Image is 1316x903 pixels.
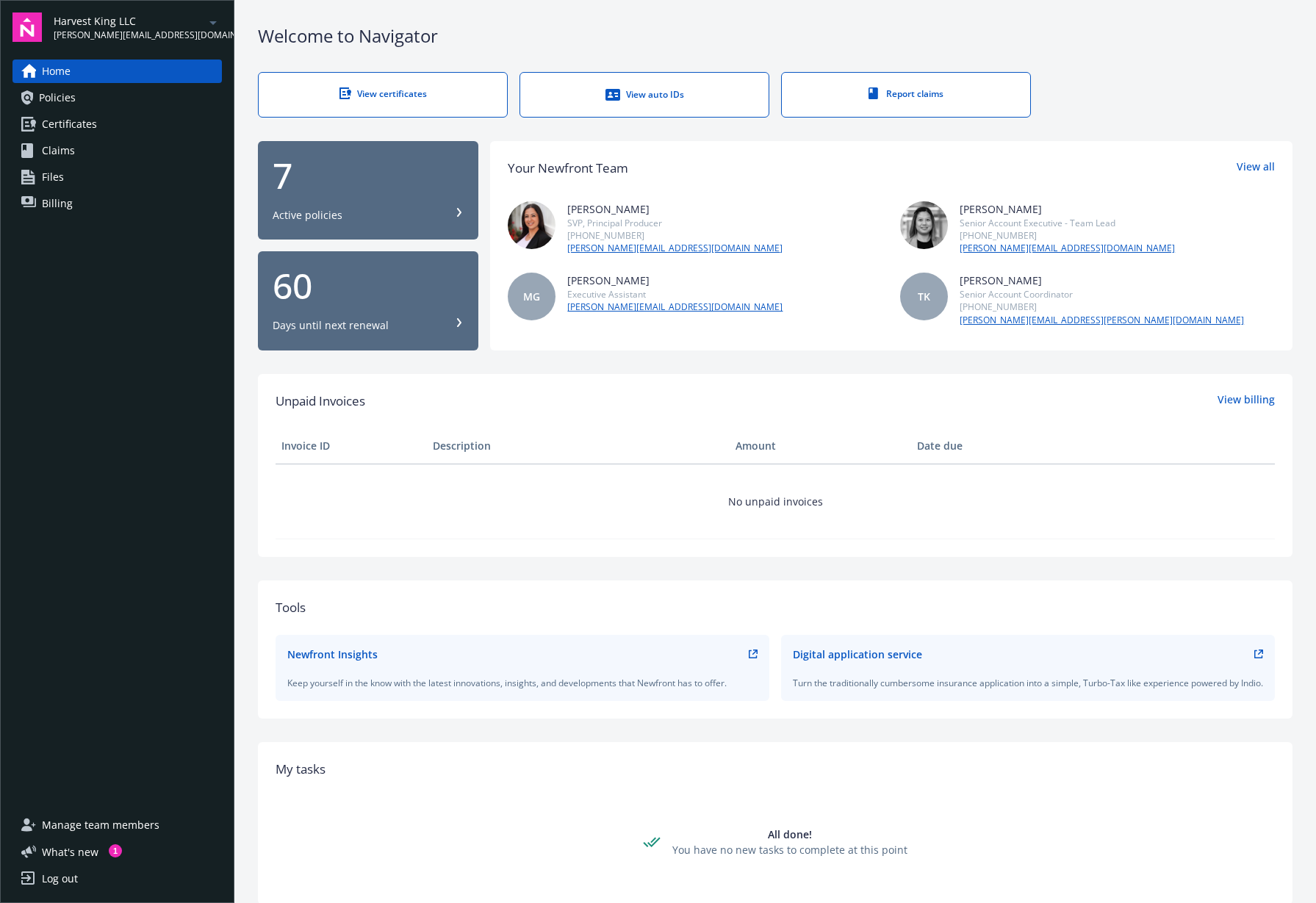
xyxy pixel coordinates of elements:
div: Executive Assistant [567,288,783,301]
a: View billing [1218,392,1275,411]
div: Senior Account Coordinator [960,288,1244,301]
td: No unpaid invoices [276,464,1275,539]
span: Claims [42,139,75,162]
div: Report claims [811,87,1001,100]
div: View auto IDs [550,87,739,102]
button: 7Active policies [258,141,478,240]
div: Log out [42,867,78,891]
div: 7 [273,158,464,193]
a: [PERSON_NAME][EMAIL_ADDRESS][DOMAIN_NAME] [567,301,783,314]
img: photo [900,201,948,249]
a: [PERSON_NAME][EMAIL_ADDRESS][PERSON_NAME][DOMAIN_NAME] [960,314,1244,327]
div: [PERSON_NAME] [567,201,783,217]
div: 60 [273,268,464,303]
div: [PERSON_NAME] [960,201,1175,217]
a: Report claims [781,72,1031,118]
span: Certificates [42,112,97,136]
div: [PERSON_NAME] [960,273,1244,288]
th: Description [427,428,730,464]
span: Manage team members [42,813,159,837]
div: Your Newfront Team [508,159,628,178]
span: [PERSON_NAME][EMAIL_ADDRESS][DOMAIN_NAME] [54,29,204,42]
span: TK [918,289,930,304]
div: Tools [276,598,1275,617]
img: navigator-logo.svg [12,12,42,42]
div: My tasks [276,760,1275,779]
div: [PHONE_NUMBER] [960,301,1244,313]
div: [PHONE_NUMBER] [960,229,1175,242]
th: Invoice ID [276,428,427,464]
div: View certificates [288,87,478,100]
div: Digital application service [793,647,922,662]
a: [PERSON_NAME][EMAIL_ADDRESS][DOMAIN_NAME] [567,242,783,255]
div: 1 [109,844,122,857]
a: View auto IDs [519,72,769,118]
a: [PERSON_NAME][EMAIL_ADDRESS][DOMAIN_NAME] [960,242,1175,255]
a: Policies [12,86,222,109]
span: Billing [42,192,73,215]
a: View all [1237,159,1275,178]
button: Harvest King LLC[PERSON_NAME][EMAIL_ADDRESS][DOMAIN_NAME]arrowDropDown [54,12,222,42]
button: 60Days until next renewal [258,251,478,350]
a: Billing [12,192,222,215]
div: Senior Account Executive - Team Lead [960,217,1175,229]
a: Home [12,60,222,83]
div: All done! [672,827,907,842]
div: Turn the traditionally cumbersome insurance application into a simple, Turbo-Tax like experience ... [793,677,1263,689]
div: You have no new tasks to complete at this point [672,842,907,857]
a: View certificates [258,72,508,118]
th: Date due [911,428,1062,464]
button: What's new1 [12,844,122,860]
div: Days until next renewal [273,318,389,333]
div: [PERSON_NAME] [567,273,783,288]
div: SVP, Principal Producer [567,217,783,229]
div: Welcome to Navigator [258,24,1292,48]
span: MG [523,289,540,304]
span: Harvest King LLC [54,13,204,29]
div: Keep yourself in the know with the latest innovations, insights, and developments that Newfront h... [287,677,758,689]
a: Claims [12,139,222,162]
span: Home [42,60,71,83]
div: [PHONE_NUMBER] [567,229,783,242]
span: What ' s new [42,844,98,860]
img: photo [508,201,555,249]
div: Newfront Insights [287,647,378,662]
a: arrowDropDown [204,13,222,31]
span: Policies [39,86,76,109]
span: Files [42,165,64,189]
a: Manage team members [12,813,222,837]
th: Amount [730,428,911,464]
span: Unpaid Invoices [276,392,365,411]
div: Active policies [273,208,342,223]
a: Certificates [12,112,222,136]
a: Files [12,165,222,189]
